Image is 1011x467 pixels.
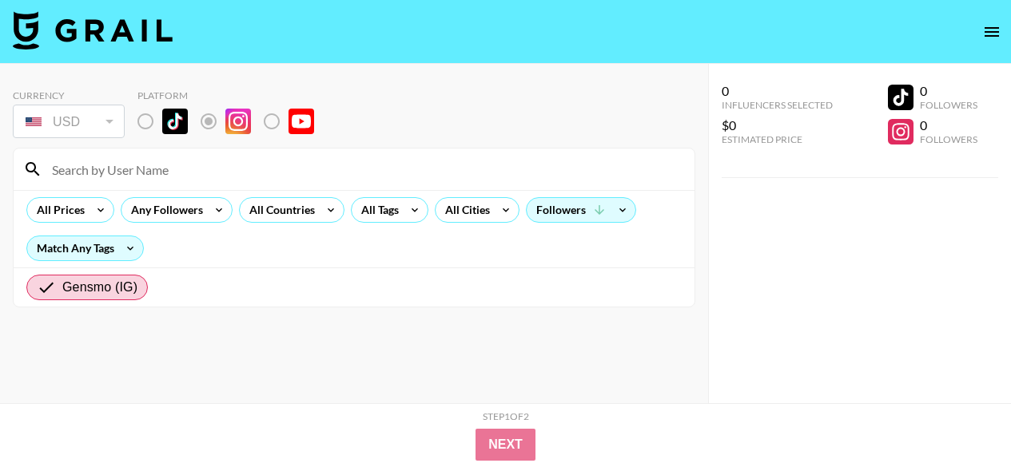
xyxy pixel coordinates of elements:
div: Step 1 of 2 [483,410,529,422]
div: All Prices [27,198,88,222]
img: Grail Talent [13,11,173,49]
button: Next [476,429,535,461]
div: Any Followers [121,198,206,222]
input: Search by User Name [42,156,685,182]
div: 0 [722,83,833,99]
img: Instagram [225,109,251,134]
img: TikTok [162,109,188,134]
div: Platform [137,89,327,101]
div: Currency is locked to USD [13,101,125,141]
div: USD [16,108,121,136]
iframe: Drift Widget Chat Controller [931,387,992,448]
div: Estimated Price [722,133,833,145]
div: Followers [920,99,977,111]
div: 0 [920,83,977,99]
div: All Countries [240,198,318,222]
img: YouTube [289,109,314,134]
div: List locked to Instagram. [137,105,327,138]
div: All Tags [352,198,402,222]
div: All Cities [436,198,493,222]
div: 0 [920,117,977,133]
button: open drawer [976,16,1008,48]
div: Followers [527,198,635,222]
div: Currency [13,89,125,101]
div: Influencers Selected [722,99,833,111]
span: Gensmo (IG) [62,278,137,297]
div: Match Any Tags [27,236,143,260]
div: Followers [920,133,977,145]
div: $0 [722,117,833,133]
